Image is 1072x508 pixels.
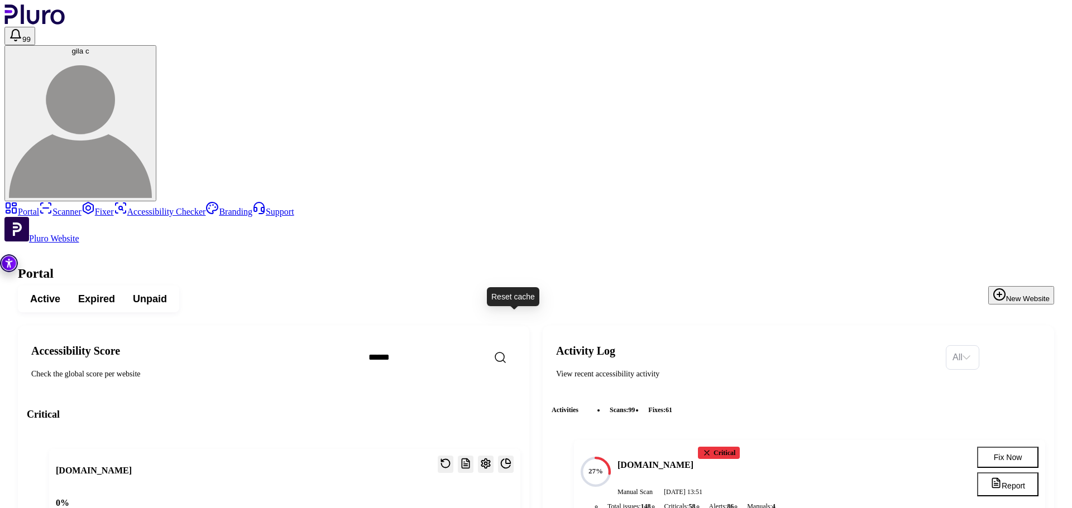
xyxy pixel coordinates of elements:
[82,207,114,216] a: Fixer
[30,292,60,306] span: Active
[977,447,1038,468] button: Fix Now
[946,345,979,370] div: Set sorting
[4,45,156,201] button: gila cgila c
[556,369,937,380] div: View recent accessibility activity
[69,289,124,309] button: Expired
[27,408,520,421] h3: Critical
[9,55,152,198] img: gila c
[618,459,693,471] h4: [DOMAIN_NAME]
[31,369,351,380] div: Check the global score per website
[666,406,672,414] span: 61
[56,465,132,477] h3: [DOMAIN_NAME]
[124,289,176,309] button: Unpaid
[78,292,115,306] span: Expired
[114,207,206,216] a: Accessibility Checker
[588,467,603,475] text: 27%
[988,286,1054,304] button: New Website
[552,398,1045,422] div: Activities
[39,207,82,216] a: Scanner
[205,207,252,216] a: Branding
[133,292,167,306] span: Unpaid
[438,456,453,472] button: Reset the cache
[644,404,677,415] li: fixes :
[478,456,494,472] button: Open settings
[22,35,31,43] span: 99
[4,17,65,26] a: Logo
[18,266,1054,281] h1: Portal
[556,344,937,357] h2: Activity Log
[21,289,69,309] button: Active
[498,456,514,472] button: Open website overview
[360,346,552,369] input: Search
[977,472,1038,496] button: Report
[4,27,35,45] button: Open notifications, you have 128 new notifications
[4,207,39,216] a: Portal
[252,207,294,216] a: Support
[618,487,959,496] div: Manual Scan [DATE] 13:51
[4,201,1068,244] aside: Sidebar menu
[71,47,89,55] span: gila c
[4,234,79,243] a: Open Pluro Website
[31,344,351,357] h2: Accessibility Score
[628,406,635,414] span: 99
[458,456,473,472] button: Reports
[605,404,639,415] li: scans :
[698,447,740,459] div: Critical
[487,287,539,306] div: Reset cache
